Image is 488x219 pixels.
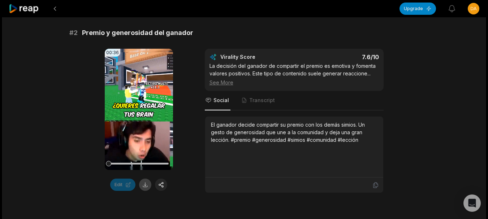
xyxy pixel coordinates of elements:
[210,79,379,86] div: See More
[301,53,379,61] div: 7.6 /10
[400,3,436,15] button: Upgrade
[220,53,298,61] div: Virality Score
[210,62,379,86] div: La decisión del ganador de compartir el premio es emotiva y fomenta valores positivos. Este tipo ...
[463,194,481,212] div: Open Intercom Messenger
[110,179,135,191] button: Edit
[105,49,173,170] video: Your browser does not support mp4 format.
[69,28,78,38] span: # 2
[205,91,384,110] nav: Tabs
[249,97,275,104] span: Transcript
[211,121,377,144] div: El ganador decide compartir su premio con los demás simios. Un gesto de generosidad que une a la ...
[213,97,229,104] span: Social
[82,28,193,38] span: Premio y generosidad del ganador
